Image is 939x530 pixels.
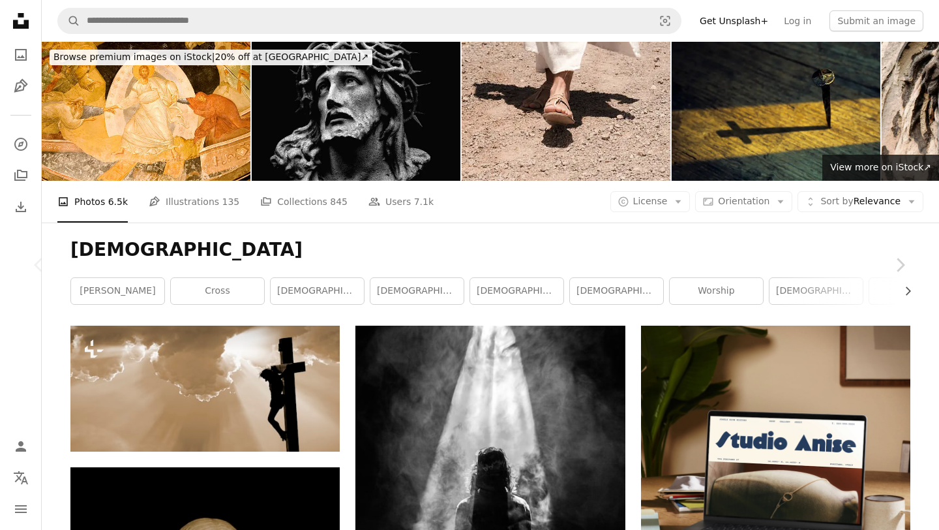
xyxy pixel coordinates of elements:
a: Next [861,202,939,328]
a: [PERSON_NAME] [71,278,164,304]
a: View more on iStock↗ [822,155,939,181]
a: [DEMOGRAPHIC_DATA][PERSON_NAME] [769,278,863,304]
span: View more on iStock ↗ [830,162,931,172]
a: Browse premium images on iStock|20% off at [GEOGRAPHIC_DATA]↗ [42,42,380,73]
button: Language [8,465,34,491]
span: Relevance [820,195,901,208]
a: [DEMOGRAPHIC_DATA] [370,278,464,304]
span: 20% off at [GEOGRAPHIC_DATA] ↗ [53,52,368,62]
span: License [633,196,668,206]
a: Collections 845 [260,181,348,223]
h1: [DEMOGRAPHIC_DATA] [70,238,910,262]
a: Illustrations 135 [149,181,239,223]
a: Get Unsplash+ [692,10,776,31]
a: Log in / Sign up [8,433,34,460]
a: cross [171,278,264,304]
a: Explore [8,131,34,157]
img: Close up of Jesus walking in the dessert [462,42,670,181]
button: Submit an image [829,10,923,31]
a: Log in [776,10,819,31]
a: Illustrations [8,73,34,99]
a: [DEMOGRAPHIC_DATA] [271,278,364,304]
button: License [610,191,691,212]
span: Orientation [718,196,769,206]
img: Nail [672,42,880,181]
a: Photos [8,42,34,68]
a: photograph of person facing opposite in smoky spotlight [355,476,625,488]
a: [DEMOGRAPHIC_DATA] [470,278,563,304]
form: Find visuals sitewide [57,8,681,34]
button: Menu [8,496,34,522]
span: 7.1k [414,195,434,209]
button: Sort byRelevance [797,191,923,212]
a: worship [670,278,763,304]
img: Antique statue of Jesus Christ crown of thorns against black background. Horizontal image. [252,42,460,181]
span: Browse premium images on iStock | [53,52,215,62]
button: Search Unsplash [58,8,80,33]
button: Visual search [649,8,681,33]
img: Resurrection fresco in Chora Church Istanbul Turkey [42,42,250,181]
span: 135 [222,195,240,209]
button: Orientation [695,191,792,212]
a: [DEMOGRAPHIC_DATA] [570,278,663,304]
span: 845 [330,195,348,209]
a: Download History [8,194,34,220]
a: Users 7.1k [368,181,434,223]
a: A person on a cross with a sky background [70,382,340,394]
a: Collections [8,163,34,189]
span: Sort by [820,196,853,206]
img: A person on a cross with a sky background [70,326,340,452]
